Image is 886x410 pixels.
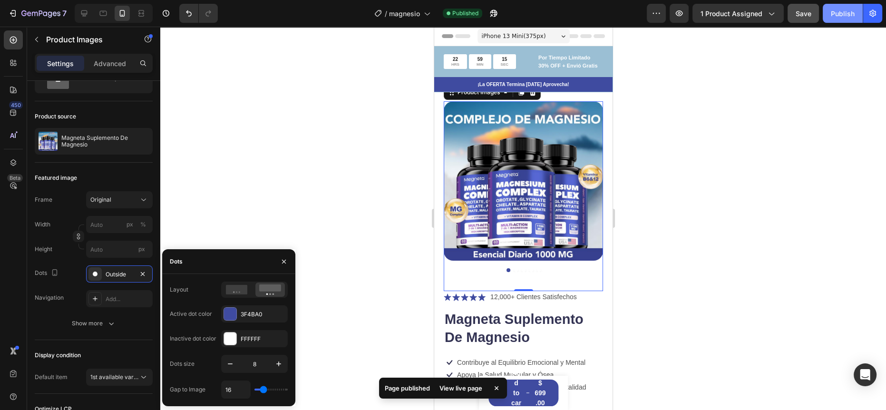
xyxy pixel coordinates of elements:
span: 1st available variant [90,373,144,381]
p: 12,000+ Clientes Satisfechos [56,265,143,275]
div: Add to cart [76,342,88,391]
span: magnesio [389,9,420,19]
div: 15 [67,29,74,36]
span: 1 product assigned [701,9,762,19]
button: Publish [823,4,863,23]
label: Width [35,220,50,229]
span: px [138,245,145,253]
button: Original [86,191,153,208]
button: Dot [80,242,84,245]
button: Save [788,4,819,23]
button: 1 product assigned [692,4,784,23]
div: Dots size [170,360,195,368]
span: Save [796,10,811,18]
div: Dots [35,267,60,280]
label: Frame [35,195,52,204]
button: Dot [72,242,76,245]
p: Product Images [46,34,127,45]
div: 22 [17,29,25,36]
button: Show more [35,315,153,332]
div: Dots [170,257,183,266]
button: 1st available variant [86,369,153,386]
div: Open Intercom Messenger [854,363,876,386]
div: 450 [9,101,23,109]
label: Height [35,245,52,254]
input: px% [86,216,153,233]
div: View live page [434,381,488,395]
p: Apoya la Salud Muscular y Ósea [23,344,119,352]
p: 7 [62,8,67,19]
input: Auto [222,381,250,398]
button: Dot [95,242,99,245]
button: Dot [88,242,91,245]
button: % [124,219,136,230]
div: 3F4BA0 [241,310,285,319]
iframe: Design area [434,27,613,410]
div: Layout [170,285,188,294]
p: HRS [17,36,25,40]
p: ¡La OFERTA Termina [DATE] Aprovecha! [1,54,177,61]
p: Aumenta tus Niveles De Energía y Vitalidad [23,356,152,365]
button: Dot [103,242,107,245]
div: Active dot color [170,310,212,318]
div: Publish [831,9,855,19]
span: Original [90,195,111,204]
p: Contribuye al Equilibrio Emocional y Mental [23,332,151,340]
div: Gap to Image [170,385,205,394]
div: % [140,220,146,229]
p: Settings [47,59,74,68]
h1: Magneta Suplemento De Magnesio [10,283,169,321]
div: Featured image [35,174,77,182]
img: product feature img [39,132,58,151]
div: Add... [106,295,150,303]
div: px [127,220,133,229]
span: Custom code [17,382,161,394]
p: MIN [42,36,49,40]
div: Outside [106,270,133,279]
p: Page published [385,383,430,393]
div: FFFFFF [241,335,285,343]
div: Product Images [21,61,68,70]
div: $ 699.00 [99,351,113,382]
button: 7 [4,4,71,23]
div: Product source [35,112,76,121]
div: Undo/Redo [179,4,218,23]
div: Navigation [35,293,64,302]
div: Show more [72,319,116,328]
div: Default item [35,373,68,381]
span: / [385,9,387,19]
input: px [86,241,153,258]
div: Inactive dot color [170,334,216,343]
div: 59 [42,29,49,36]
p: Magneta Suplemento De Magnesio [61,135,149,148]
div: Display condition [35,351,81,360]
button: px [137,219,149,230]
p: SEC [67,36,74,40]
div: Beta [7,174,23,182]
span: Published [452,9,478,18]
p: Advanced [94,59,126,68]
span: Por Tiempo Limitado 30% OFF + Envió Gratis [104,28,163,42]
